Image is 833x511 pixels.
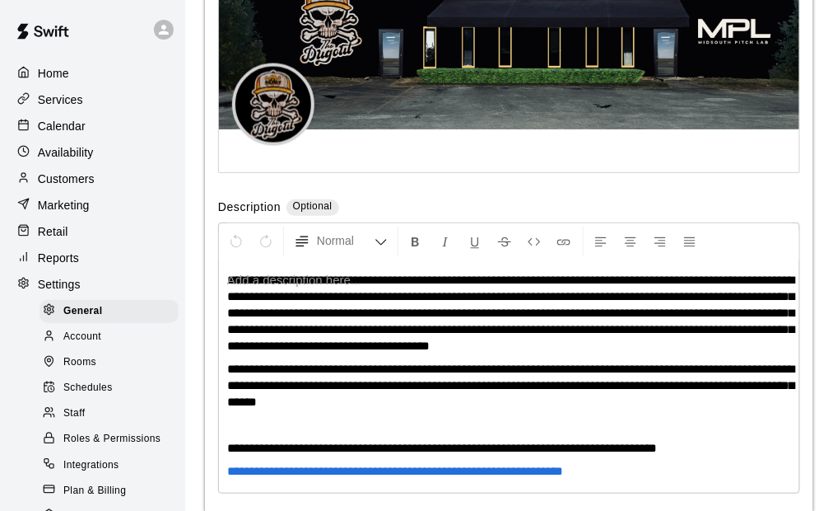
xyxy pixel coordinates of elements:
[293,201,333,213] span: Optional
[38,171,95,187] p: Customers
[63,457,119,474] span: Integrations
[617,227,645,256] button: Center Align
[38,276,81,293] p: Settings
[38,91,83,108] p: Services
[40,428,179,451] div: Roles & Permissions
[520,227,548,256] button: Insert Code
[40,298,185,324] a: General
[40,402,179,425] div: Staff
[38,65,69,82] p: Home
[40,478,185,504] a: Plan & Billing
[431,227,459,256] button: Format Italics
[40,454,179,477] div: Integrations
[38,144,94,161] p: Availability
[13,219,172,244] a: Retail
[40,324,185,349] a: Account
[13,61,172,86] a: Home
[63,483,126,499] span: Plan & Billing
[40,376,185,401] a: Schedules
[550,227,578,256] button: Insert Link
[38,250,79,266] p: Reports
[38,223,68,240] p: Retail
[13,166,172,191] a: Customers
[40,401,185,427] a: Staff
[587,227,615,256] button: Left Align
[222,227,250,256] button: Undo
[676,227,704,256] button: Justify Align
[40,326,179,349] div: Account
[38,197,90,213] p: Marketing
[218,199,281,218] label: Description
[63,406,85,422] span: Staff
[40,377,179,400] div: Schedules
[287,227,394,256] button: Formatting Options
[63,431,161,448] span: Roles & Permissions
[13,272,172,297] a: Settings
[13,193,172,218] a: Marketing
[40,300,179,323] div: General
[646,227,674,256] button: Right Align
[13,246,172,270] a: Reports
[40,350,185,376] a: Rooms
[63,303,103,320] span: General
[13,140,172,165] a: Availability
[402,227,430,256] button: Format Bold
[317,233,375,250] span: Normal
[252,227,280,256] button: Redo
[63,380,113,396] span: Schedules
[40,452,185,478] a: Integrations
[13,87,172,112] a: Services
[13,114,172,138] a: Calendar
[63,329,101,345] span: Account
[40,427,185,452] a: Roles & Permissions
[40,351,179,374] div: Rooms
[40,480,179,503] div: Plan & Billing
[461,227,489,256] button: Format Underline
[38,118,86,134] p: Calendar
[63,354,96,371] span: Rooms
[491,227,519,256] button: Format Strikethrough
